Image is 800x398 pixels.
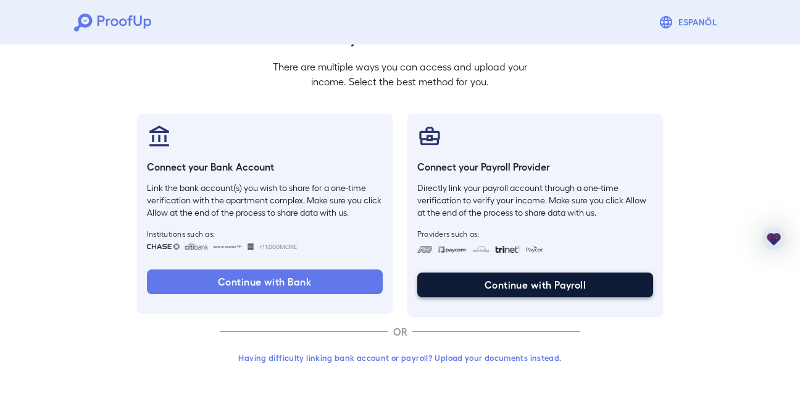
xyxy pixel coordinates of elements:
img: paycon.svg [525,246,544,253]
img: trinet.svg [495,246,520,253]
img: bankOfAmerica.svg [213,243,243,250]
img: payrollProvider.svg [417,124,442,148]
img: citibank.svg [185,243,208,250]
img: adp.svg [417,246,433,253]
h6: Connect your Payroll Provider [417,159,653,174]
button: Having difficulty linking bank account or payroll? Upload your documents instead. [220,347,580,369]
img: wellsfargo.svg [248,243,254,250]
button: Continue with Payroll [417,273,653,297]
span: +11,000 More [259,242,297,252]
p: Link the bank account(s) you wish to share for a one-time verification with the apartment complex... [147,182,383,219]
p: Directly link your payroll account through a one-time verification to verify your income. Make su... [417,182,653,219]
img: workday.svg [472,246,490,253]
img: chase.svg [147,243,180,250]
h6: Connect your Bank Account [147,159,383,174]
span: Providers such as: [417,229,653,239]
img: paycom.svg [438,246,467,253]
img: bankAccount.svg [147,124,172,148]
p: There are multiple ways you can access and upload your income. Select the best method for you. [263,59,537,89]
button: Continue with Bank [147,269,383,294]
button: Espanõl [654,10,726,35]
p: OR [388,324,412,339]
span: Institutions such as: [147,229,383,239]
